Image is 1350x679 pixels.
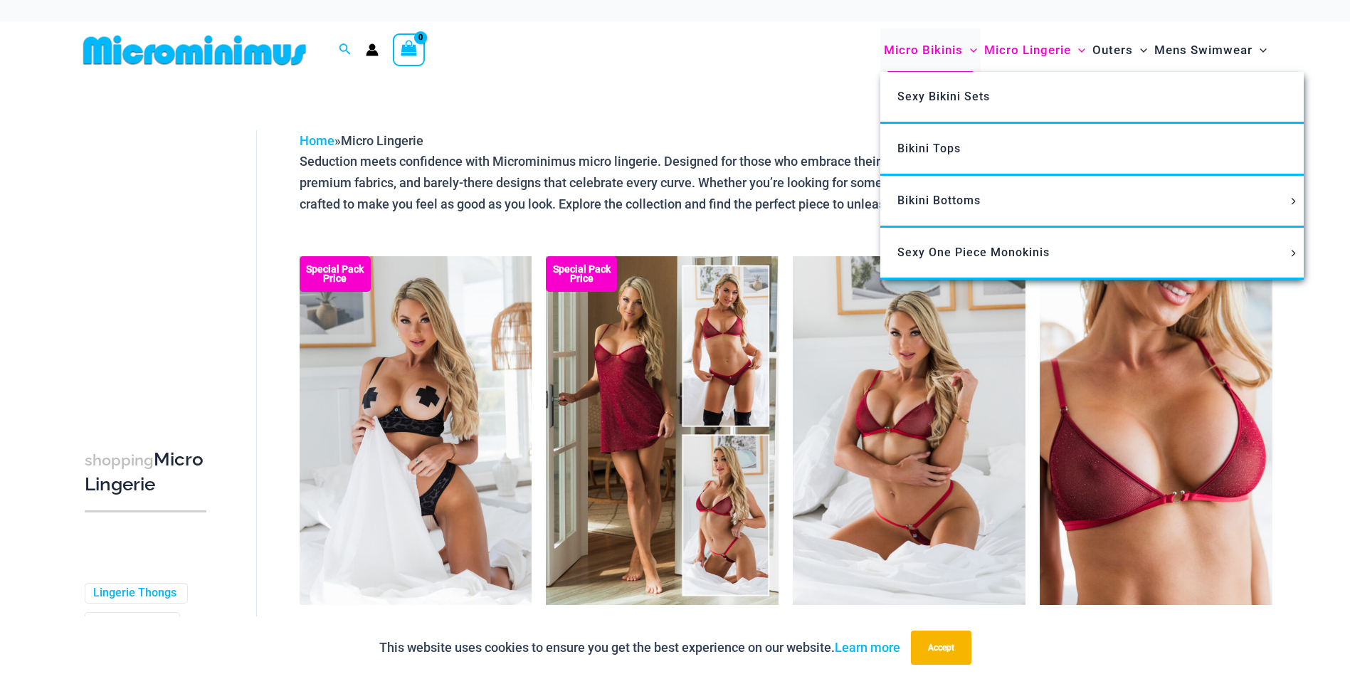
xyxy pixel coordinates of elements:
span: Sexy One Piece Monokinis [897,246,1050,259]
a: Bikini BottomsMenu ToggleMenu Toggle [880,176,1304,228]
a: Search icon link [339,41,352,59]
a: Sexy One Piece MonokinisMenu ToggleMenu Toggle [880,228,1304,280]
b: Special Pack Price [546,265,617,283]
span: Sexy Bikini Sets [897,90,990,103]
a: OutersMenu ToggleMenu Toggle [1089,28,1151,72]
img: MM SHOP LOGO FLAT [78,34,312,66]
b: Special Pack Price [300,265,371,283]
span: Menu Toggle [1071,32,1085,68]
a: Mens SwimwearMenu ToggleMenu Toggle [1151,28,1270,72]
span: Outers [1092,32,1133,68]
span: Menu Toggle [963,32,977,68]
p: This website uses cookies to ensure you get the best experience on our website. [379,637,900,658]
a: Micro BikinisMenu ToggleMenu Toggle [880,28,981,72]
span: Micro Bikinis [884,32,963,68]
a: Lingerie Packs [93,615,169,630]
iframe: TrustedSite Certified [85,119,213,404]
span: Mens Swimwear [1154,32,1253,68]
a: Sexy Bikini Sets [880,72,1304,124]
span: Menu Toggle [1285,250,1301,257]
span: Micro Lingerie [341,133,423,148]
a: Bikini Tops [880,124,1304,176]
img: Guilty Pleasures Red 1045 Bra 689 Micro 05 [793,256,1025,605]
span: Menu Toggle [1133,32,1147,68]
a: Guilty Pleasures Red 1045 Bra 689 Micro 05Guilty Pleasures Red 1045 Bra 689 Micro 06Guilty Pleasu... [793,256,1025,605]
img: Guilty Pleasures Red 1045 Bra 01 [1040,256,1272,605]
span: Bikini Bottoms [897,194,981,207]
h3: Micro Lingerie [85,448,206,497]
a: Account icon link [366,43,379,56]
p: Seduction meets confidence with Microminimus micro lingerie. Designed for those who embrace their... [300,151,1272,214]
a: Lingerie Thongs [93,586,176,601]
img: Nights Fall Silver Leopard 1036 Bra 6046 Thong 09v2 [300,256,532,605]
span: Menu Toggle [1253,32,1267,68]
nav: Site Navigation [878,26,1273,74]
span: » [300,133,423,148]
a: View Shopping Cart, empty [393,33,426,66]
span: shopping [85,451,154,469]
img: Guilty Pleasures Red Collection Pack F [546,256,779,605]
a: Micro LingerieMenu ToggleMenu Toggle [981,28,1089,72]
a: Learn more [835,640,900,655]
span: Bikini Tops [897,142,961,155]
a: Guilty Pleasures Red 1045 Bra 01Guilty Pleasures Red 1045 Bra 02Guilty Pleasures Red 1045 Bra 02 [1040,256,1272,605]
a: Home [300,133,334,148]
a: Nights Fall Silver Leopard 1036 Bra 6046 Thong 09v2 Nights Fall Silver Leopard 1036 Bra 6046 Thon... [300,256,532,605]
span: Micro Lingerie [984,32,1071,68]
span: Menu Toggle [1285,198,1301,205]
a: Guilty Pleasures Red Collection Pack F Guilty Pleasures Red Collection Pack BGuilty Pleasures Red... [546,256,779,605]
button: Accept [911,631,971,665]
